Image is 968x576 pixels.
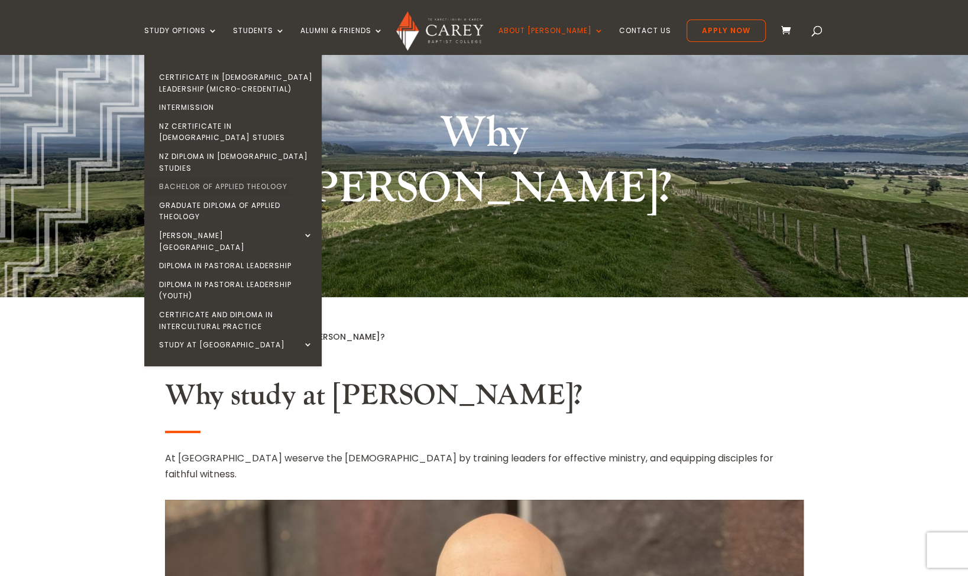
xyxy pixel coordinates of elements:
[147,147,325,177] a: NZ Diploma in [DEMOGRAPHIC_DATA] Studies
[289,331,385,343] span: Why [PERSON_NAME]?
[165,451,773,481] span: serve the [DEMOGRAPHIC_DATA] by training leaders for effective ministry, and equipping disciples ...
[147,336,325,354] a: Study at [GEOGRAPHIC_DATA]
[300,27,383,54] a: Alumni & Friends
[233,27,285,54] a: Students
[498,27,604,54] a: About [PERSON_NAME]
[147,305,325,336] a: Certificate and Diploma in Intercultural Practice
[144,27,218,54] a: Study Options
[263,106,706,222] h1: Why [PERSON_NAME]?
[165,450,804,482] p: At [GEOGRAPHIC_DATA] we
[396,11,483,51] img: Carey Baptist College
[147,275,325,305] a: Diploma in Pastoral Leadership (Youth)
[147,98,325,117] a: Intermission
[165,379,804,419] h2: Why study at [PERSON_NAME]?
[147,177,325,196] a: Bachelor of Applied Theology
[147,256,325,275] a: Diploma in Pastoral Leadership
[147,117,325,147] a: NZ Certificate in [DEMOGRAPHIC_DATA] Studies
[147,226,325,256] a: [PERSON_NAME][GEOGRAPHIC_DATA]
[687,19,766,42] a: Apply Now
[619,27,671,54] a: Contact Us
[147,68,325,98] a: Certificate in [DEMOGRAPHIC_DATA] Leadership (Micro-credential)
[147,196,325,226] a: Graduate Diploma of Applied Theology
